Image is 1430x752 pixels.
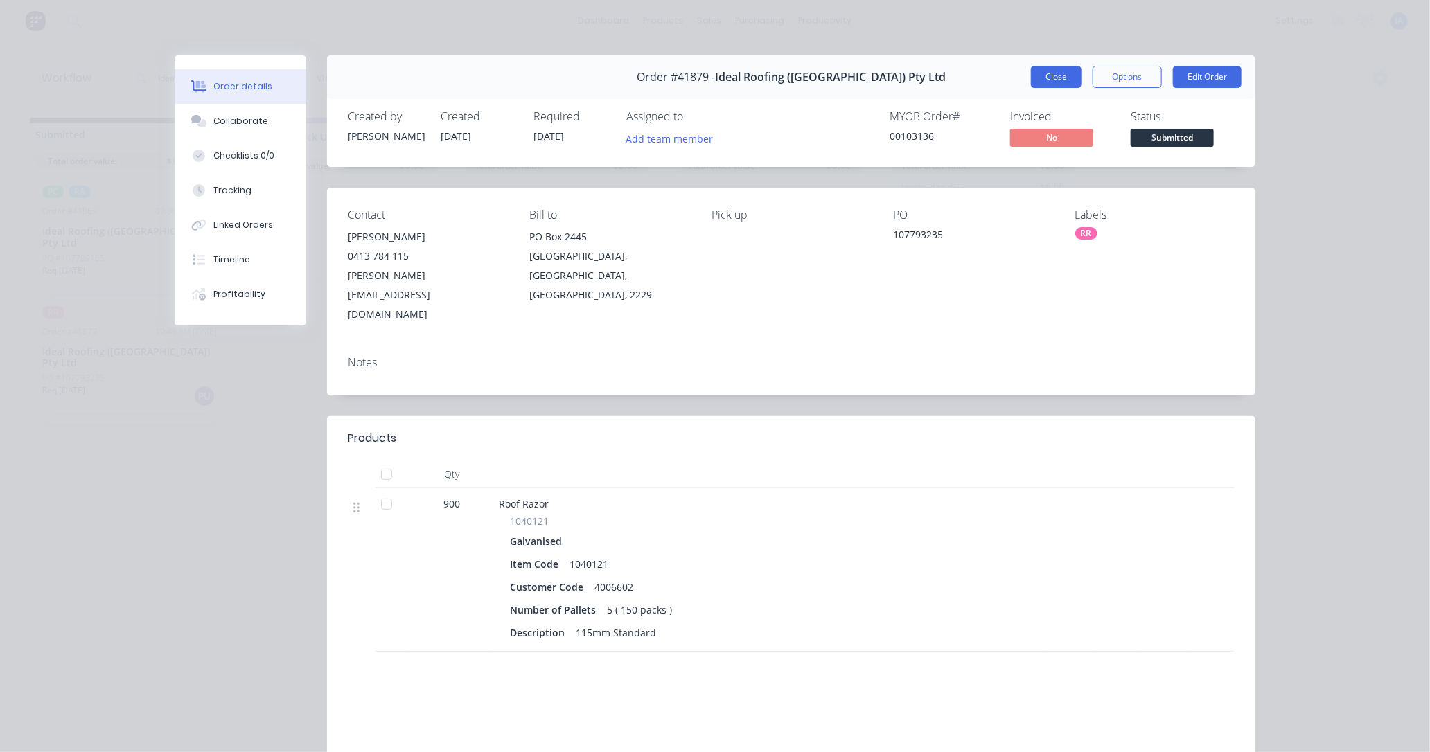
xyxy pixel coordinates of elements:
span: Roof Razor [499,497,549,510]
div: Description [510,623,570,643]
div: 4006602 [589,577,639,597]
div: Bill to [529,208,689,222]
div: RR [1075,227,1097,240]
div: Created [441,110,517,123]
div: 115mm Standard [570,623,662,643]
button: Options [1093,66,1162,88]
div: Assigned to [626,110,765,123]
div: [PERSON_NAME]0413 784 115[PERSON_NAME][EMAIL_ADDRESS][DOMAIN_NAME] [348,227,507,324]
button: Close [1031,66,1082,88]
div: 0413 784 115 [348,247,507,266]
div: 00103136 [890,129,994,143]
button: Submitted [1131,129,1214,150]
div: Order details [213,80,272,93]
div: [PERSON_NAME][EMAIL_ADDRESS][DOMAIN_NAME] [348,266,507,324]
div: Linked Orders [213,219,273,231]
div: MYOB Order # [890,110,994,123]
div: [PERSON_NAME] [348,129,424,143]
div: PO Box 2445[GEOGRAPHIC_DATA], [GEOGRAPHIC_DATA], [GEOGRAPHIC_DATA], 2229 [529,227,689,305]
span: Order #41879 - [637,71,715,84]
div: Tracking [213,184,251,197]
span: [DATE] [533,129,564,143]
div: Status [1131,110,1235,123]
button: Order details [175,69,306,104]
div: 107793235 [893,227,1052,247]
button: Edit Order [1173,66,1242,88]
div: Created by [348,110,424,123]
div: PO [893,208,1052,222]
div: Labels [1075,208,1235,222]
div: Checklists 0/0 [213,150,274,162]
div: Profitability [213,288,265,301]
div: Required [533,110,610,123]
div: Number of Pallets [510,600,601,620]
span: 1040121 [510,514,549,528]
span: No [1010,129,1093,146]
div: Collaborate [213,115,268,127]
div: 1040121 [564,554,614,574]
span: Ideal Roofing ([GEOGRAPHIC_DATA]) Pty Ltd [715,71,946,84]
button: Checklists 0/0 [175,138,306,173]
div: Qty [410,460,493,488]
div: Timeline [213,253,250,266]
div: [PERSON_NAME] [348,227,507,247]
button: Profitability [175,277,306,312]
div: Galvanised [510,531,567,551]
button: Add team member [626,129,721,147]
div: Customer Code [510,577,589,597]
button: Collaborate [175,104,306,138]
div: [GEOGRAPHIC_DATA], [GEOGRAPHIC_DATA], [GEOGRAPHIC_DATA], 2229 [529,247,689,305]
div: Invoiced [1010,110,1114,123]
div: Pick up [712,208,871,222]
span: [DATE] [441,129,471,143]
div: Products [348,430,396,447]
div: 5 ( 150 packs ) [601,600,678,620]
button: Linked Orders [175,208,306,242]
div: Notes [348,356,1235,369]
span: Submitted [1131,129,1214,146]
div: Item Code [510,554,564,574]
span: 900 [443,496,460,511]
div: PO Box 2445 [529,227,689,247]
button: Timeline [175,242,306,277]
div: Contact [348,208,507,222]
button: Add team member [619,129,721,147]
button: Tracking [175,173,306,208]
